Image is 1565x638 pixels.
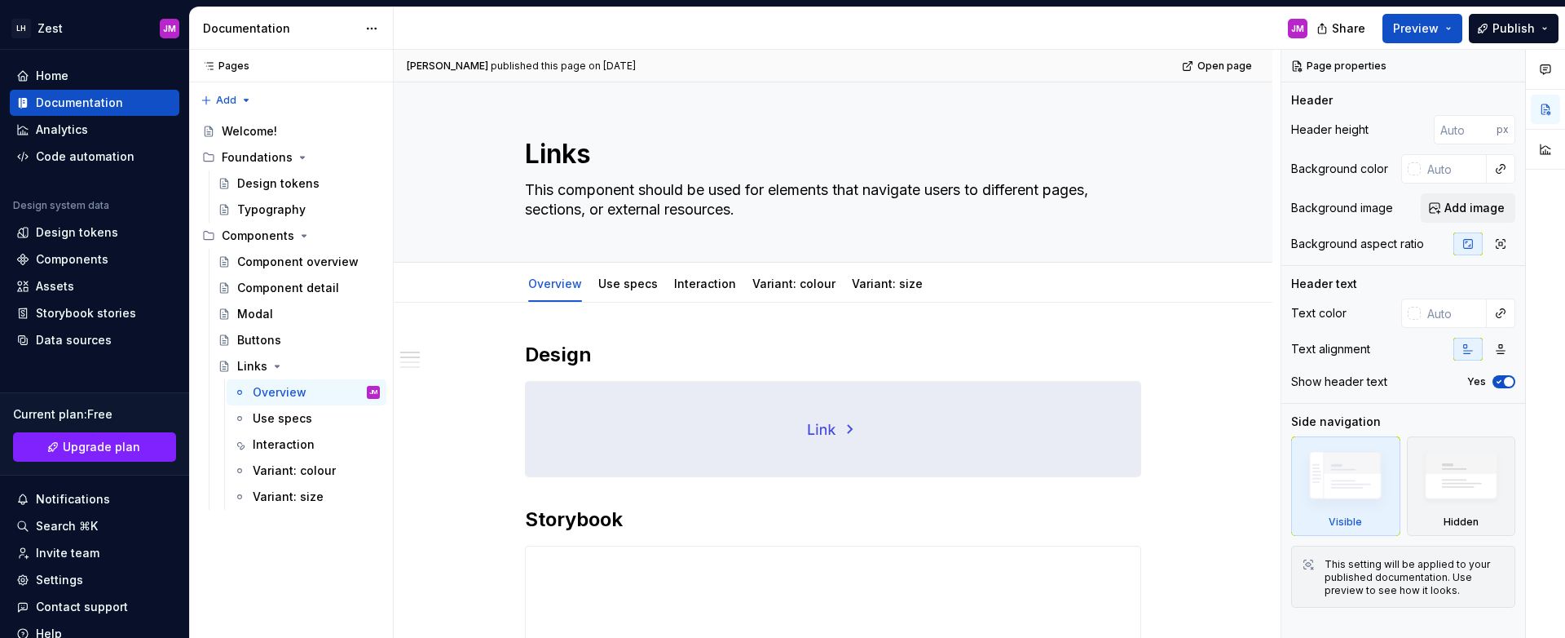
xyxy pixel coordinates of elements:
[196,118,386,510] div: Page tree
[37,20,63,37] div: Zest
[211,275,386,301] a: Component detail
[1407,436,1516,536] div: Hidden
[845,266,929,300] div: Variant: size
[10,246,179,272] a: Components
[36,251,108,268] div: Components
[1329,516,1362,529] div: Visible
[10,594,179,620] button: Contact support
[1421,193,1515,223] button: Add image
[1497,123,1509,136] p: px
[10,273,179,299] a: Assets
[253,410,312,427] div: Use specs
[36,518,98,534] div: Search ⌘K
[36,305,136,321] div: Storybook stories
[1291,161,1388,177] div: Background color
[253,489,324,505] div: Variant: size
[36,95,123,111] div: Documentation
[211,327,386,353] a: Buttons
[237,254,359,270] div: Component overview
[36,545,99,561] div: Invite team
[13,199,109,212] div: Design system data
[1434,115,1497,144] input: Auto
[852,277,923,290] a: Variant: size
[13,406,176,423] div: Current plan : Free
[222,123,277,140] div: Welcome!
[36,332,112,348] div: Data sources
[36,224,118,241] div: Design tokens
[592,266,664,300] div: Use specs
[196,223,386,249] div: Components
[746,266,842,300] div: Variant: colour
[253,436,315,453] div: Interaction
[1492,20,1535,37] span: Publish
[1291,236,1424,252] div: Background aspect ratio
[522,135,1138,174] textarea: Links
[1421,299,1487,328] input: Auto
[10,327,179,353] a: Data sources
[1325,558,1505,597] div: This setting will be applied to your published documentation. Use preview to see how it looks.
[36,599,128,615] div: Contact support
[1177,55,1259,78] a: Open page
[222,149,293,166] div: Foundations
[668,266,743,300] div: Interaction
[1291,374,1387,390] div: Show header text
[237,175,320,192] div: Design tokens
[227,484,386,510] a: Variant: size
[211,353,386,379] a: Links
[1467,375,1486,388] label: Yes
[525,507,1141,533] h2: Storybook
[10,486,179,512] button: Notifications
[237,306,273,322] div: Modal
[1291,436,1400,536] div: Visible
[1291,276,1357,292] div: Header text
[1308,14,1376,43] button: Share
[10,117,179,143] a: Analytics
[10,90,179,116] a: Documentation
[36,491,110,507] div: Notifications
[227,432,386,458] a: Interaction
[1197,60,1252,73] span: Open page
[528,277,582,290] a: Overview
[63,439,140,455] span: Upgrade plan
[196,118,386,144] a: Welcome!
[203,20,357,37] div: Documentation
[1469,14,1558,43] button: Publish
[10,300,179,326] a: Storybook stories
[10,567,179,593] a: Settings
[36,68,68,84] div: Home
[1382,14,1462,43] button: Preview
[36,278,74,295] div: Assets
[222,228,294,244] div: Components
[237,332,281,348] div: Buttons
[1291,305,1347,321] div: Text color
[163,22,176,35] div: JM
[1291,200,1393,216] div: Background image
[196,60,249,73] div: Pages
[211,301,386,327] a: Modal
[525,342,1141,368] h2: Design
[211,171,386,197] a: Design tokens
[216,94,236,107] span: Add
[752,277,835,290] a: Variant: colour
[522,177,1138,223] textarea: This component should be used for elements that navigate users to different pages, sections, or e...
[1291,22,1304,35] div: JM
[1332,20,1365,37] span: Share
[491,60,636,73] div: published this page on [DATE]
[36,122,88,138] div: Analytics
[10,540,179,566] a: Invite team
[237,202,306,218] div: Typography
[10,63,179,89] a: Home
[237,280,339,296] div: Component detail
[10,513,179,539] button: Search ⌘K
[227,379,386,405] a: OverviewJM
[10,144,179,170] a: Code automation
[196,89,257,112] button: Add
[1291,414,1381,430] div: Side navigation
[13,432,176,462] a: Upgrade plan
[1291,92,1333,109] div: Header
[10,219,179,246] a: Design tokens
[369,384,377,401] div: JM
[253,463,336,479] div: Variant: colour
[1444,200,1505,216] span: Add image
[407,60,488,73] span: [PERSON_NAME]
